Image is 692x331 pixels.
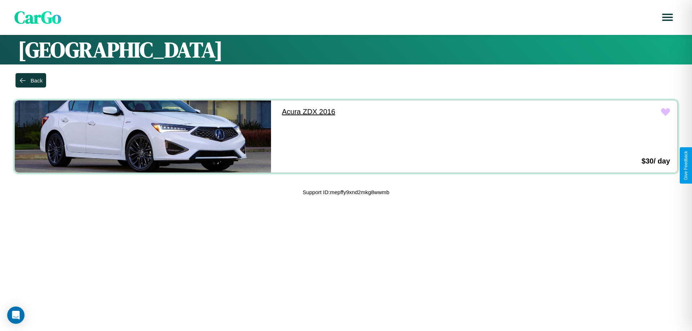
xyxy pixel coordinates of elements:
[303,187,390,197] p: Support ID: mepffy9xnd2mkg8wwmb
[275,100,531,123] a: Acura ZDX 2016
[683,151,688,180] div: Give Feedback
[14,5,61,29] span: CarGo
[15,73,46,88] button: Back
[642,157,670,165] h3: $ 30 / day
[31,77,43,84] div: Back
[18,35,674,64] h1: [GEOGRAPHIC_DATA]
[657,7,678,27] button: Open menu
[7,307,25,324] div: Open Intercom Messenger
